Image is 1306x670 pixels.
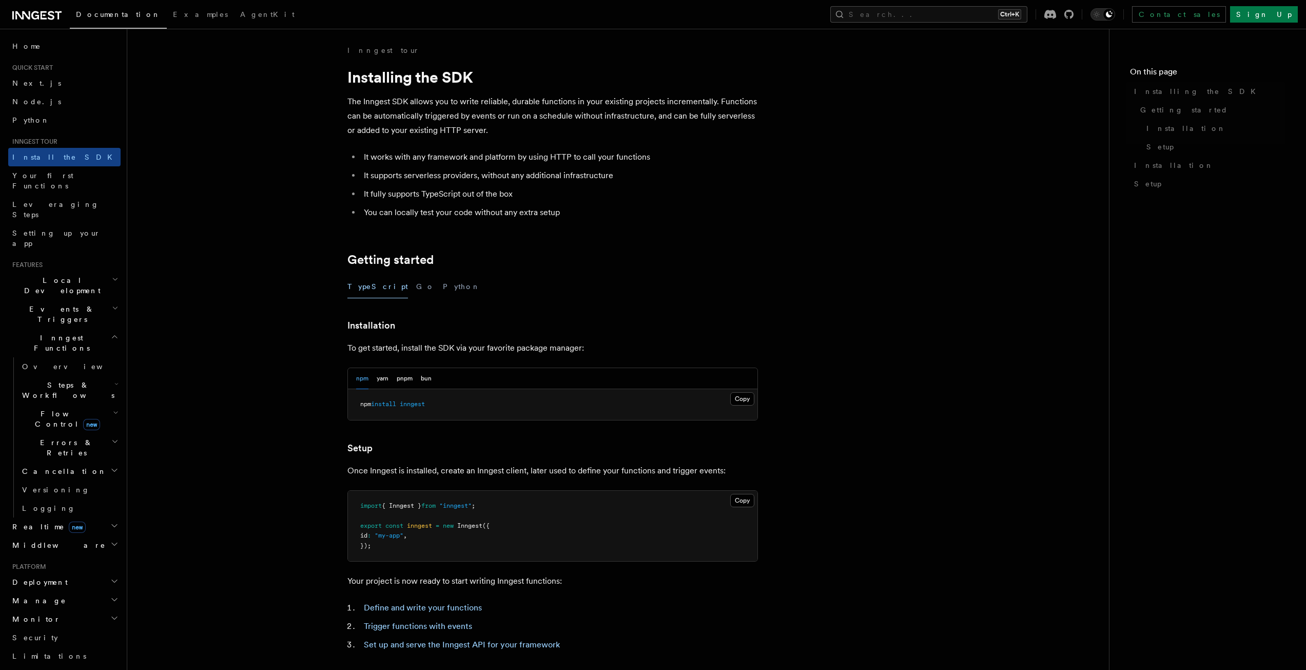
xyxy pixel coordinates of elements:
[167,3,234,28] a: Examples
[8,148,121,166] a: Install the SDK
[421,502,436,509] span: from
[377,368,388,389] button: yarn
[1136,101,1285,119] a: Getting started
[8,540,106,550] span: Middleware
[18,409,113,429] span: Flow Control
[403,532,407,539] span: ,
[12,200,99,219] span: Leveraging Steps
[1090,8,1115,21] button: Toggle dark mode
[18,376,121,405] button: Steps & Workflows
[371,400,396,408] span: install
[8,195,121,224] a: Leveraging Steps
[1230,6,1298,23] a: Sign Up
[347,464,758,478] p: Once Inngest is installed, create an Inngest client, later used to define your functions and trig...
[173,10,228,18] span: Examples
[83,419,100,430] span: new
[416,275,435,298] button: Go
[1130,156,1285,175] a: Installation
[1142,138,1285,156] a: Setup
[234,3,301,28] a: AgentKit
[18,462,121,481] button: Cancellation
[8,64,53,72] span: Quick start
[8,74,121,92] a: Next.js
[8,577,68,587] span: Deployment
[347,45,419,55] a: Inngest tour
[1140,105,1228,115] span: Getting started
[1134,86,1262,97] span: Installing the SDK
[361,168,758,183] li: It supports serverless providers, without any additional infrastructure
[70,3,167,29] a: Documentation
[364,640,560,649] a: Set up and serve the Inngest API for your framework
[397,368,413,389] button: pnpm
[12,98,61,106] span: Node.js
[482,522,490,529] span: ({
[375,532,403,539] span: "my-app"
[8,271,121,300] button: Local Development
[367,532,371,539] span: :
[8,329,121,357] button: Inngest Functions
[12,171,73,190] span: Your first Functions
[407,522,432,529] span: inngest
[76,10,161,18] span: Documentation
[8,138,57,146] span: Inngest tour
[347,68,758,86] h1: Installing the SDK
[382,502,421,509] span: { Inngest }
[8,111,121,129] a: Python
[8,573,121,591] button: Deployment
[8,614,61,624] span: Monitor
[421,368,432,389] button: bun
[18,433,121,462] button: Errors & Retries
[360,502,382,509] span: import
[443,275,480,298] button: Python
[18,481,121,499] a: Versioning
[1134,179,1161,189] span: Setup
[347,94,758,138] p: The Inngest SDK allows you to write reliable, durable functions in your existing projects increme...
[8,563,46,571] span: Platform
[18,357,121,376] a: Overview
[8,166,121,195] a: Your first Functions
[730,494,754,507] button: Copy
[8,628,121,647] a: Security
[8,591,121,610] button: Manage
[22,504,75,512] span: Logging
[8,300,121,329] button: Events & Triggers
[361,187,758,201] li: It fully supports TypeScript out of the box
[364,621,472,631] a: Trigger functions with events
[69,522,86,533] span: new
[439,502,472,509] span: "inngest"
[1130,66,1285,82] h4: On this page
[12,79,61,87] span: Next.js
[12,116,50,124] span: Python
[1142,119,1285,138] a: Installation
[18,466,107,476] span: Cancellation
[360,400,371,408] span: npm
[998,9,1021,20] kbd: Ctrl+K
[8,304,112,324] span: Events & Triggers
[1134,160,1214,170] span: Installation
[8,261,43,269] span: Features
[8,536,121,554] button: Middleware
[347,341,758,355] p: To get started, install the SDK via your favorite package manager:
[1146,123,1226,133] span: Installation
[347,253,434,267] a: Getting started
[8,37,121,55] a: Home
[1130,82,1285,101] a: Installing the SDK
[347,574,758,588] p: Your project is now ready to start writing Inngest functions:
[8,333,111,353] span: Inngest Functions
[472,502,475,509] span: ;
[8,357,121,518] div: Inngest Functions
[8,518,121,536] button: Realtimenew
[8,610,121,628] button: Monitor
[385,522,403,529] span: const
[18,437,111,458] span: Errors & Retries
[18,405,121,433] button: Flow Controlnew
[240,10,295,18] span: AgentKit
[8,275,112,296] span: Local Development
[347,275,408,298] button: TypeScript
[361,205,758,220] li: You can locally test your code without any extra setup
[18,380,114,400] span: Steps & Workflows
[457,522,482,529] span: Inngest
[22,362,128,371] span: Overview
[360,522,382,529] span: export
[12,634,58,642] span: Security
